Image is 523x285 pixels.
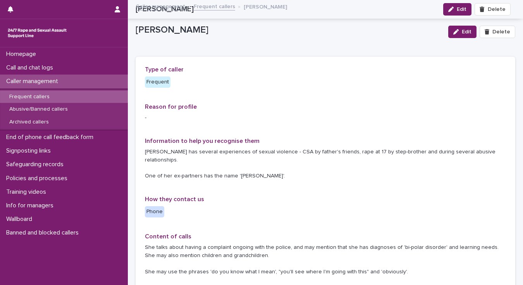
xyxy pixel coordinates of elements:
p: Safeguarding records [3,161,70,168]
a: Frequent callers [194,2,235,10]
span: How they contact us [145,196,204,202]
p: Caller management [3,78,64,85]
p: Info for managers [3,202,60,209]
div: Frequent [145,76,170,88]
span: Content of calls [145,233,191,240]
span: Delete [492,29,510,35]
span: Information to help you recognise them [145,138,260,144]
a: Caller management [136,2,185,10]
p: Training videos [3,188,52,196]
p: Signposting links [3,147,57,155]
p: Policies and processes [3,175,74,182]
p: - [145,114,506,122]
p: Homepage [3,50,42,58]
p: [PERSON_NAME] has several experiences of sexual violence - CSA by father's friends, rape at 17 by... [145,148,506,180]
p: End of phone call feedback form [3,134,100,141]
div: Phone [145,206,164,217]
p: [PERSON_NAME] [136,24,442,36]
p: Abusive/Banned callers [3,106,74,113]
p: Wallboard [3,215,38,223]
p: [PERSON_NAME] [244,2,287,10]
p: Archived callers [3,119,55,125]
span: Type of caller [145,66,184,73]
p: Call and chat logs [3,64,59,71]
span: Edit [462,29,471,35]
p: Frequent callers [3,94,56,100]
button: Delete [480,26,515,38]
span: Reason for profile [145,104,197,110]
button: Edit [448,26,477,38]
img: rhQMoQhaT3yELyF149Cw [6,25,68,41]
p: Banned and blocked callers [3,229,85,236]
